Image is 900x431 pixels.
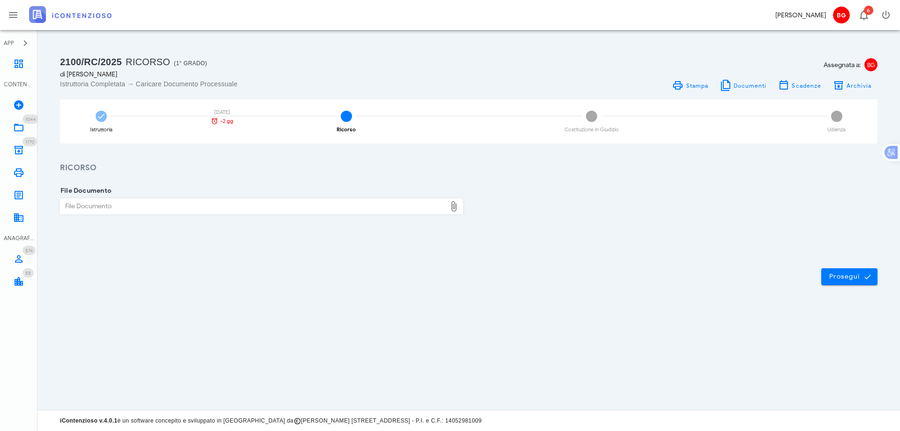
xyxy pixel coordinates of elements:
label: File Documento [58,186,112,196]
span: Distintivo [864,6,873,15]
span: 2 [341,111,352,122]
button: Prosegui [821,268,877,285]
span: Archivia [846,82,872,89]
span: 1044 [25,116,36,122]
button: BG [830,4,852,26]
a: Stampa [667,79,714,92]
span: Scadenze [791,82,821,89]
div: Istruttoria [90,127,112,132]
button: Scadenze [772,79,827,92]
span: 4 [831,111,842,122]
span: Distintivo [22,268,34,278]
strong: iContenzioso v.4.0.1 [60,417,117,424]
div: [PERSON_NAME] [775,10,826,20]
button: Documenti [714,79,772,92]
div: [DATE] [206,110,239,115]
span: Distintivo [22,137,37,146]
span: 3 [586,111,597,122]
div: Istruttoria Completata → Caricare Documento Processuale [60,79,463,89]
span: 55 [25,270,31,276]
div: File Documento [60,199,446,214]
span: 1170 [25,139,34,145]
span: 2100/RC/2025 [60,57,122,67]
div: CONTENZIOSO [4,80,34,89]
span: (1° Grado) [174,60,207,67]
button: Distintivo [852,4,875,26]
span: BG [864,58,877,71]
span: Documenti [733,82,767,89]
span: Prosegui [829,272,870,281]
span: Ricorso [126,57,170,67]
img: logo-text-2x.png [29,6,112,23]
div: Udienza [827,127,846,132]
h3: Ricorso [60,162,877,174]
span: BG [833,7,850,23]
button: Archivia [827,79,877,92]
span: 574 [25,248,33,254]
span: Assegnata a: [824,60,861,70]
div: Costituzione in Giudizio [564,127,619,132]
span: Distintivo [22,246,36,255]
div: ANAGRAFICA [4,234,34,242]
div: Ricorso [337,127,356,132]
div: di [PERSON_NAME] [60,69,463,79]
span: Stampa [685,82,708,89]
span: Distintivo [22,114,38,124]
span: -2 gg [220,119,233,124]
